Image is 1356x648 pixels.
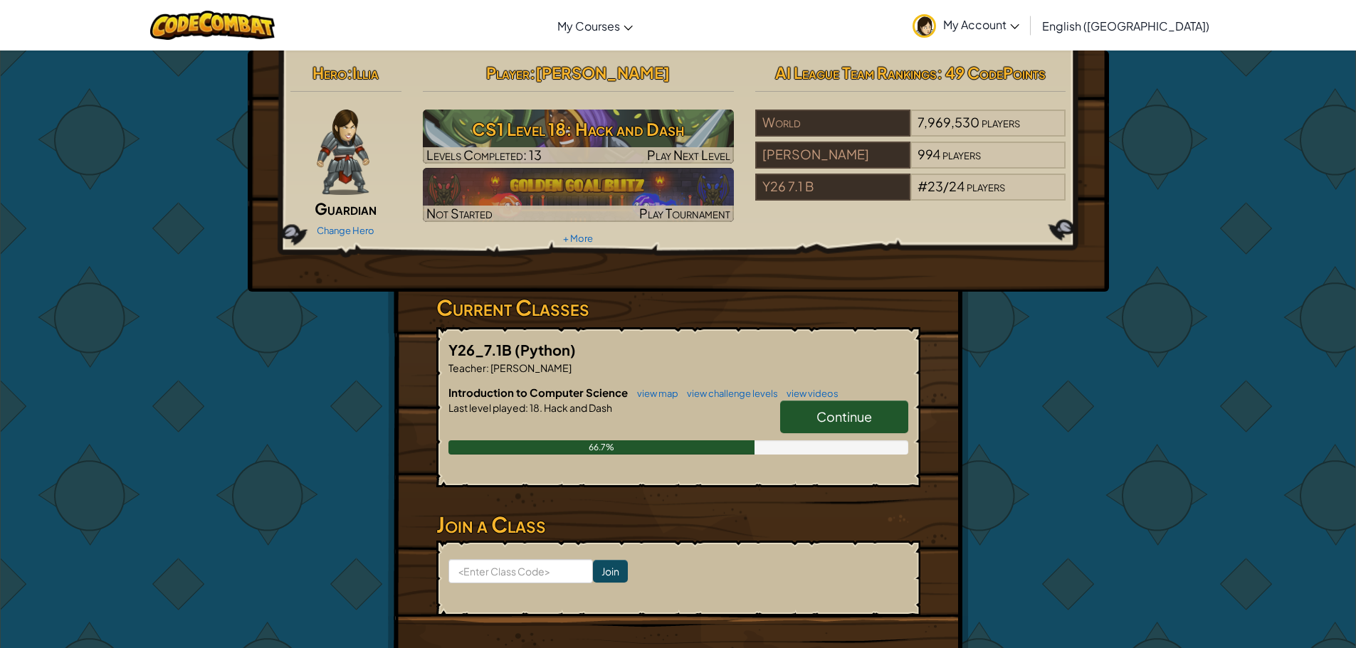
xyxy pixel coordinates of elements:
[557,18,620,33] span: My Courses
[423,113,734,145] h3: CS1 Level 18: Hack and Dash
[1042,18,1209,33] span: English ([GEOGRAPHIC_DATA])
[550,6,640,45] a: My Courses
[913,14,936,38] img: avatar
[1035,6,1216,45] a: English ([GEOGRAPHIC_DATA])
[423,110,734,164] a: Play Next Level
[943,17,1019,32] span: My Account
[150,11,275,40] img: CodeCombat logo
[905,3,1026,48] a: My Account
